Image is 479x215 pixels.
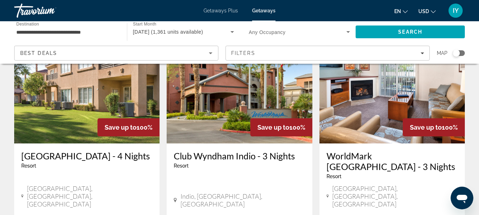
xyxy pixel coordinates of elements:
span: USD [418,9,429,14]
a: Club Wyndham Indio - 3 Nights [174,151,305,161]
input: Select destination [16,28,118,36]
mat-select: Sort by [20,49,212,57]
button: User Menu [446,3,465,18]
button: Search [356,26,465,38]
span: Map [437,48,447,58]
span: Save up to [105,124,137,131]
span: Resort [327,174,341,179]
a: WorldMark [GEOGRAPHIC_DATA] - 3 Nights [327,151,458,172]
span: IY [453,7,459,14]
span: en [394,9,401,14]
span: Save up to [410,124,442,131]
span: Best Deals [20,50,57,56]
iframe: Button to launch messaging window [451,187,473,209]
span: [GEOGRAPHIC_DATA], [GEOGRAPHIC_DATA], [GEOGRAPHIC_DATA] [27,185,152,208]
div: 100% [403,118,465,136]
span: Search [398,29,422,35]
span: Indio, [GEOGRAPHIC_DATA], [GEOGRAPHIC_DATA] [180,192,305,208]
button: Change currency [418,6,436,16]
span: Any Occupancy [249,29,286,35]
span: [DATE] (1,361 units available) [133,29,203,35]
a: Travorium [14,1,85,20]
span: Destination [16,22,39,26]
img: Club Wyndham Indio - 3 Nights [167,30,312,143]
button: Change language [394,6,408,16]
img: WorldMark Cathedral City - 4 Nights [14,30,160,143]
img: WorldMark Palm Springs - 3 Nights [319,30,465,143]
span: Start Month [133,22,156,27]
span: Filters [231,50,255,56]
button: Filters [225,46,430,61]
span: Resort [174,163,189,169]
a: Getaways [252,8,275,13]
div: 100% [250,118,312,136]
span: [GEOGRAPHIC_DATA], [GEOGRAPHIC_DATA], [GEOGRAPHIC_DATA] [332,185,458,208]
a: [GEOGRAPHIC_DATA] - 4 Nights [21,151,152,161]
span: Resort [21,163,36,169]
span: Save up to [257,124,289,131]
div: 100% [98,118,160,136]
a: Getaways Plus [204,8,238,13]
